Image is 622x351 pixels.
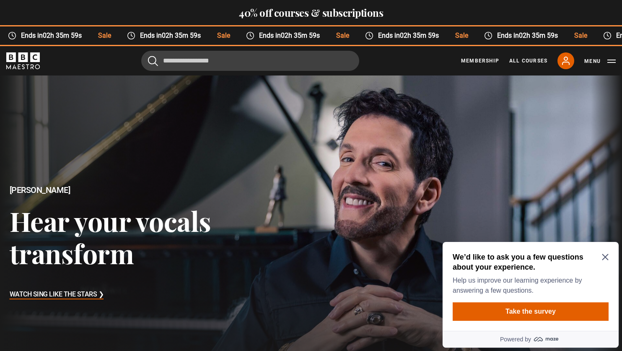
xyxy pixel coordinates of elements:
a: All Courses [509,57,547,65]
h3: Watch Sing Like the Stars ❯ [10,289,104,301]
button: Take the survey [13,64,169,82]
time: 02h 35m 59s [161,31,200,39]
h2: [PERSON_NAME] [10,185,249,195]
time: 02h 35m 59s [42,31,81,39]
span: Ends in [16,31,89,41]
div: Optional study invitation [3,3,179,109]
span: Ends in [492,31,565,41]
a: Powered by maze [3,92,179,109]
span: Sale [89,31,118,41]
span: Ends in [373,31,446,41]
h3: Hear your vocals transform [10,205,249,270]
button: Toggle navigation [584,57,616,65]
a: Membership [461,57,499,65]
time: 02h 35m 59s [280,31,319,39]
span: Ends in [254,31,327,41]
span: Sale [565,31,594,41]
p: Help us improve our learning experience by answering a few questions. [13,37,166,57]
time: 02h 35m 59s [518,31,557,39]
span: Sale [446,31,475,41]
span: Sale [208,31,237,41]
span: Ends in [135,31,208,41]
input: Search [141,51,359,71]
time: 02h 35m 59s [399,31,438,39]
button: Submit the search query [148,55,158,66]
svg: BBC Maestro [6,52,40,69]
span: Sale [327,31,356,41]
h2: We’d like to ask you a few questions about your experience. [13,13,166,34]
button: Close Maze Prompt [163,15,169,22]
